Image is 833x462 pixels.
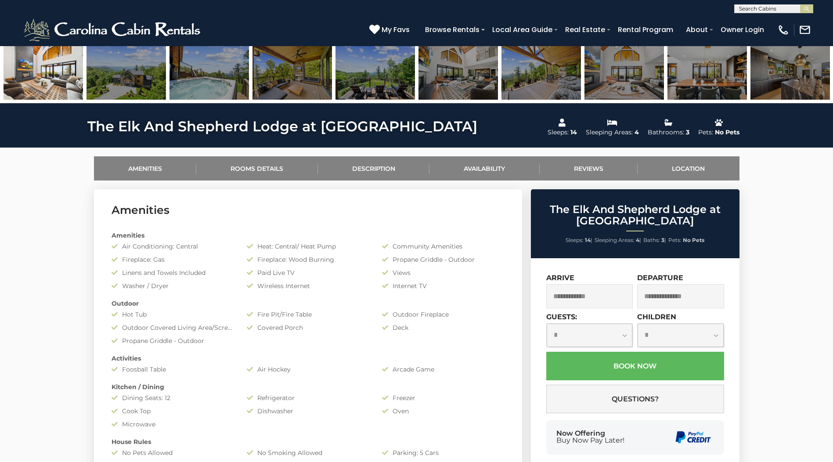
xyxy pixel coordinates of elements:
img: 168730887 [252,45,332,100]
img: 168730855 [87,45,166,100]
div: Paid Live TV [240,268,375,277]
img: 168730891 [501,45,581,100]
div: No Smoking Allowed [240,448,375,457]
div: Deck [375,323,511,332]
img: 168730895 [169,45,249,100]
button: Questions? [546,385,724,413]
div: Covered Porch [240,323,375,332]
div: Air Hockey [240,365,375,374]
a: Availability [429,156,540,180]
span: Buy Now Pay Later! [556,437,624,444]
div: Kitchen / Dining [105,383,511,391]
div: Now Offering [556,430,624,444]
div: Oven [375,407,511,415]
strong: 4 [636,237,639,243]
div: Community Amenities [375,242,511,251]
a: Rooms Details [196,156,318,180]
div: Linens and Towels Included [105,268,240,277]
div: Dining Seats: 12 [105,393,240,402]
div: Fireplace: Wood Burning [240,255,375,264]
strong: 3 [661,237,664,243]
div: Wireless Internet [240,282,375,290]
img: 168730862 [4,45,83,100]
img: 168730893 [335,45,415,100]
div: Cook Top [105,407,240,415]
a: Amenities [94,156,197,180]
div: Outdoor Fireplace [375,310,511,319]
img: 168730864 [667,45,747,100]
a: Local Area Guide [488,22,557,37]
div: Heat: Central/ Heat Pump [240,242,375,251]
span: Baths: [643,237,660,243]
li: | [595,235,641,246]
span: Pets: [668,237,682,243]
label: Children [637,313,676,321]
img: mail-regular-white.png [799,24,811,36]
div: Outdoor [105,299,511,308]
a: Owner Login [716,22,768,37]
a: My Favs [369,24,412,36]
div: Internet TV [375,282,511,290]
strong: No Pets [683,237,704,243]
h3: Amenities [112,202,505,218]
span: Sleeping Areas: [595,237,635,243]
div: Amenities [105,231,511,240]
div: Freezer [375,393,511,402]
div: Fire Pit/Fire Table [240,310,375,319]
label: Departure [637,274,683,282]
span: My Favs [382,24,410,35]
div: Air Conditioning: Central [105,242,240,251]
a: Description [318,156,430,180]
img: 168730861 [584,45,664,100]
span: Sleeps: [566,237,584,243]
strong: 14 [585,237,591,243]
div: Fireplace: Gas [105,255,240,264]
div: Propane Griddle - Outdoor [375,255,511,264]
div: Views [375,268,511,277]
a: Browse Rentals [421,22,484,37]
a: Reviews [540,156,638,180]
div: House Rules [105,437,511,446]
li: | [566,235,592,246]
h2: The Elk And Shepherd Lodge at [GEOGRAPHIC_DATA] [533,204,737,227]
img: 168730858 [418,45,498,100]
div: Activities [105,354,511,363]
a: Rental Program [613,22,678,37]
div: Refrigerator [240,393,375,402]
img: 168730865 [750,45,830,100]
div: Foosball Table [105,365,240,374]
a: Real Estate [561,22,609,37]
a: Location [638,156,739,180]
img: White-1-2.png [22,17,204,43]
div: Outdoor Covered Living Area/Screened Porch [105,323,240,332]
div: Microwave [105,420,240,429]
div: Propane Griddle - Outdoor [105,336,240,345]
button: Book Now [546,352,724,380]
div: Hot Tub [105,310,240,319]
label: Guests: [546,313,577,321]
label: Arrive [546,274,574,282]
img: phone-regular-white.png [777,24,790,36]
a: About [682,22,712,37]
li: | [643,235,666,246]
div: Washer / Dryer [105,282,240,290]
div: Dishwasher [240,407,375,415]
div: Arcade Game [375,365,511,374]
div: No Pets Allowed [105,448,240,457]
div: Parking: 5 Cars [375,448,511,457]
